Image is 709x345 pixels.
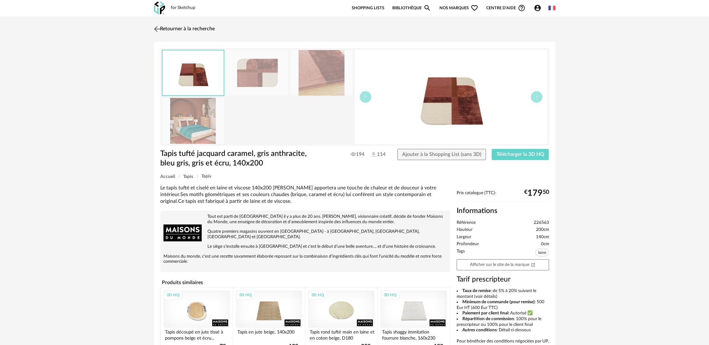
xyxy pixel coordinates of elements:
span: 0cm [541,241,549,247]
li: : Détail ci-dessous [457,327,549,333]
h1: Tapis tufté jacquard caramel, gris anthracite, bleu gris, gris et écru, 140x200 [160,149,319,168]
span: laine [535,249,549,256]
h4: Produits similaires [160,278,450,287]
div: Prix catalogue (TTC): [457,190,549,202]
div: 3D HQ [308,291,327,299]
span: 114 [370,151,386,158]
img: Téléchargements [370,151,377,158]
a: Shopping Lists [352,4,384,12]
span: Tags [457,249,465,258]
span: Account Circle icon [534,4,541,12]
div: € 50 [524,191,549,196]
span: Référence [457,220,476,226]
b: Répartition de commission [462,317,514,321]
span: Largeur [457,234,471,240]
span: Account Circle icon [534,4,544,12]
img: thumbnail.png [355,50,547,144]
span: Tapis [201,174,211,179]
img: tapis-tufte-jacquard-caramel-gris-anthracite-bleu-gris-gris-et-ecru-140x200-1000-4-38-226563_1.jpg [226,50,288,96]
button: Télécharger la 3D HQ [492,149,549,160]
span: 226563 [534,220,549,226]
div: 3D HQ [164,291,182,299]
h3: Tarif prescripteur [457,275,549,284]
p: Maisons du monde, c'est une recette savamment élaborée reposant sur la combinaison d'ingrédients ... [163,254,447,265]
div: Tapis rond tufté main en laine et en coton beige, D180 [308,328,374,341]
span: Accueil [160,174,175,179]
p: Tout est parti de [GEOGRAPHIC_DATA] il y a plus de 20 ans. [PERSON_NAME], visionnaire créatif, dé... [163,214,447,225]
a: Afficher sur le site de la marqueOpen In New icon [457,259,549,270]
span: 179 [527,191,543,196]
p: Le siège s'installe ensuite à [GEOGRAPHIC_DATA] et c'est le début d'une belle aventure.... et d'u... [163,244,447,249]
div: Breadcrumb [160,174,549,179]
span: 140cm [536,234,549,240]
img: fr [548,4,555,11]
span: Nos marques [439,4,478,12]
a: Retourner à la recherche [152,22,215,36]
img: tapis-tufte-jacquard-caramel-gris-anthracite-bleu-gris-gris-et-ecru-140x200-1000-4-38-226563_5.jpg [162,98,224,143]
b: Autres conditions [462,328,497,332]
div: 3D HQ [236,291,255,299]
span: Centre d'aideHelp Circle Outline icon [486,4,525,12]
span: Télécharger la 3D HQ [496,152,544,157]
li: : 100% pour le prescripteur ou 100% pour le client final [457,316,549,327]
img: thumbnail.png [163,50,224,95]
img: OXP [154,2,165,15]
span: Heart Outline icon [471,4,478,12]
h2: Informations [457,206,549,216]
span: Hauteur [457,227,473,233]
img: tapis-tufte-jacquard-caramel-gris-anthracite-bleu-gris-gris-et-ecru-140x200-1000-4-38-226563_3.jpg [291,50,352,96]
a: BibliothèqueMagnify icon [392,4,431,12]
span: Ajouter à la Shopping List (sans 3D) [402,152,481,157]
button: Ajouter à la Shopping List (sans 3D) [397,149,486,160]
li: : Autorisé ✅ [457,311,549,316]
div: 3D HQ [381,291,399,299]
div: Le tapis tufté et ciselé en laine et viscose 140x200 [PERSON_NAME] apportera une touche de chaleu... [160,185,450,205]
b: Minimum de commande (pour remise) [462,300,535,304]
p: Quatre premiers magasins ouvrent en [GEOGRAPHIC_DATA] - à [GEOGRAPHIC_DATA], [GEOGRAPHIC_DATA], [... [163,229,447,240]
div: Tapis shaggy immitation fourrure blanche, 160x230 [380,328,447,341]
div: Tapis découpé en jute tissé à pompons beige et écru... [163,328,230,341]
span: 194 [351,151,365,158]
b: Taux de remise [462,289,491,293]
b: Paiement par client final [462,311,508,315]
span: 200cm [536,227,549,233]
img: brand logo [163,214,202,252]
div: for Sketchup [171,5,195,11]
span: Help Circle Outline icon [518,4,525,12]
span: Open In New icon [531,262,535,267]
span: Magnify icon [423,4,431,12]
img: svg+xml;base64,PHN2ZyB3aWR0aD0iMjQiIGhlaWdodD0iMjQiIHZpZXdCb3g9IjAgMCAyNCAyNCIgZmlsbD0ibm9uZSIgeG... [152,24,162,33]
span: Tapis [183,174,193,179]
li: : de 5% à 20% suivant le montant (voir détails) [457,288,549,299]
div: Tapis en jute beige, 140x200 [236,328,302,341]
span: Profondeur [457,241,479,247]
li: : 500 Eur HT (600 Eur TTC) [457,299,549,311]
